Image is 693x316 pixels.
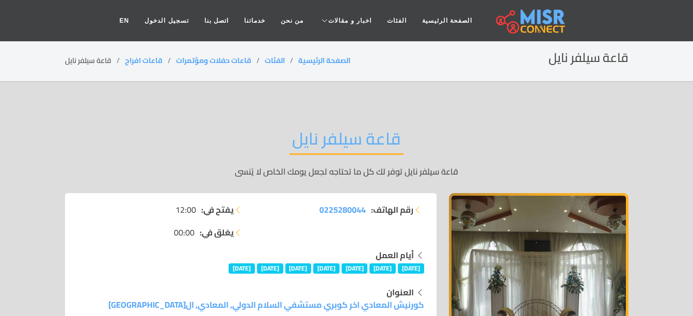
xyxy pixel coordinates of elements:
strong: يفتح في: [201,203,234,216]
span: 00:00 [174,226,195,239]
a: الفئات [379,11,414,30]
a: كورنيش المعادي اخر كوبري مستشفي السلام الدولي, المعادي, ال[GEOGRAPHIC_DATA] [108,297,424,312]
span: [DATE] [369,263,396,274]
p: قاعة سيلفر نايل توفر لك كل ما تحتاجه لجعل يومك الخاص لا يُنسى [65,165,628,178]
a: قاعات حفلات ومؤتمرات [176,54,251,67]
span: [DATE] [285,263,312,274]
li: قاعة سيلفر نايل [65,55,125,66]
a: الفئات [265,54,285,67]
h2: قاعة سيلفر نايل [289,129,404,155]
strong: العنوان [386,285,414,300]
a: من نحن [273,11,311,30]
span: [DATE] [257,263,283,274]
span: 0225280044 [319,202,366,217]
a: قاعات افراح [125,54,163,67]
img: main.misr_connect [496,8,565,34]
span: [DATE] [342,263,368,274]
a: الصفحة الرئيسية [298,54,350,67]
span: اخبار و مقالات [328,16,372,25]
strong: رقم الهاتف: [371,203,413,216]
a: تسجيل الدخول [137,11,196,30]
a: خدماتنا [236,11,273,30]
strong: يغلق في: [200,226,234,239]
strong: أيام العمل [376,247,414,263]
span: [DATE] [313,263,340,274]
span: [DATE] [229,263,255,274]
a: EN [112,11,137,30]
a: الصفحة الرئيسية [414,11,480,30]
h2: قاعة سيلفر نايل [549,51,628,66]
span: 12:00 [175,203,196,216]
span: [DATE] [398,263,424,274]
a: اتصل بنا [197,11,236,30]
a: اخبار و مقالات [311,11,379,30]
a: 0225280044 [319,203,366,216]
